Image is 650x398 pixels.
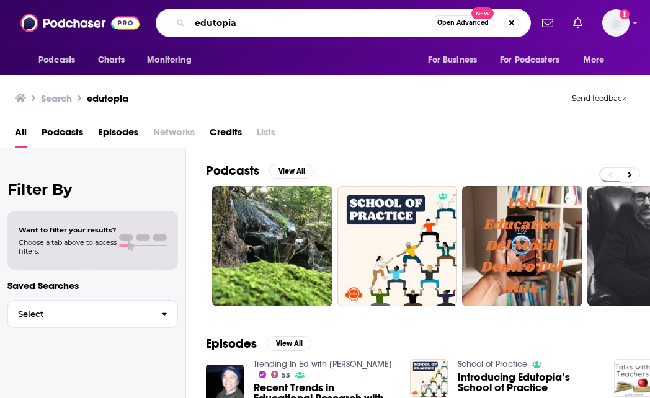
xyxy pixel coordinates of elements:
[98,122,138,148] a: Episodes
[42,122,83,148] a: Podcasts
[8,310,151,318] span: Select
[410,359,448,397] img: Introducing Edutopia’s School of Practice
[458,372,599,393] a: Introducing Edutopia’s School of Practice
[138,48,207,72] button: open menu
[257,122,275,148] span: Lists
[584,51,605,69] span: More
[20,11,140,35] img: Podchaser - Follow, Share and Rate Podcasts
[98,51,125,69] span: Charts
[206,336,257,352] h2: Episodes
[190,13,432,33] input: Search podcasts, credits, & more...
[458,359,527,369] a: School of Practice
[568,93,630,104] button: Send feedback
[30,48,91,72] button: open menu
[428,51,477,69] span: For Business
[19,238,117,255] span: Choose a tab above to access filters.
[432,15,494,30] button: Open AdvancedNew
[271,371,291,378] a: 53
[7,300,178,328] button: Select
[419,48,492,72] button: open menu
[153,122,195,148] span: Networks
[206,336,311,352] a: EpisodesView All
[210,122,242,148] a: Credits
[500,51,559,69] span: For Podcasters
[620,9,630,19] svg: Add a profile image
[90,48,132,72] a: Charts
[38,51,75,69] span: Podcasts
[602,9,630,37] span: Logged in as megcassidy
[471,7,494,19] span: New
[575,48,620,72] button: open menu
[267,336,311,351] button: View All
[206,163,314,179] a: PodcastsView All
[7,280,178,291] p: Saved Searches
[602,9,630,37] img: User Profile
[147,51,191,69] span: Monitoring
[87,92,128,104] h3: edutopia
[7,180,178,198] h2: Filter By
[254,359,392,369] a: Trending In Ed with Mike Palmer
[568,12,587,33] a: Show notifications dropdown
[537,12,558,33] a: Show notifications dropdown
[19,226,117,234] span: Want to filter your results?
[437,20,489,26] span: Open Advanced
[602,9,630,37] button: Show profile menu
[282,373,290,378] span: 53
[492,48,577,72] button: open menu
[156,9,531,37] div: Search podcasts, credits, & more...
[269,164,314,179] button: View All
[15,122,27,148] a: All
[41,92,72,104] h3: Search
[206,163,259,179] h2: Podcasts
